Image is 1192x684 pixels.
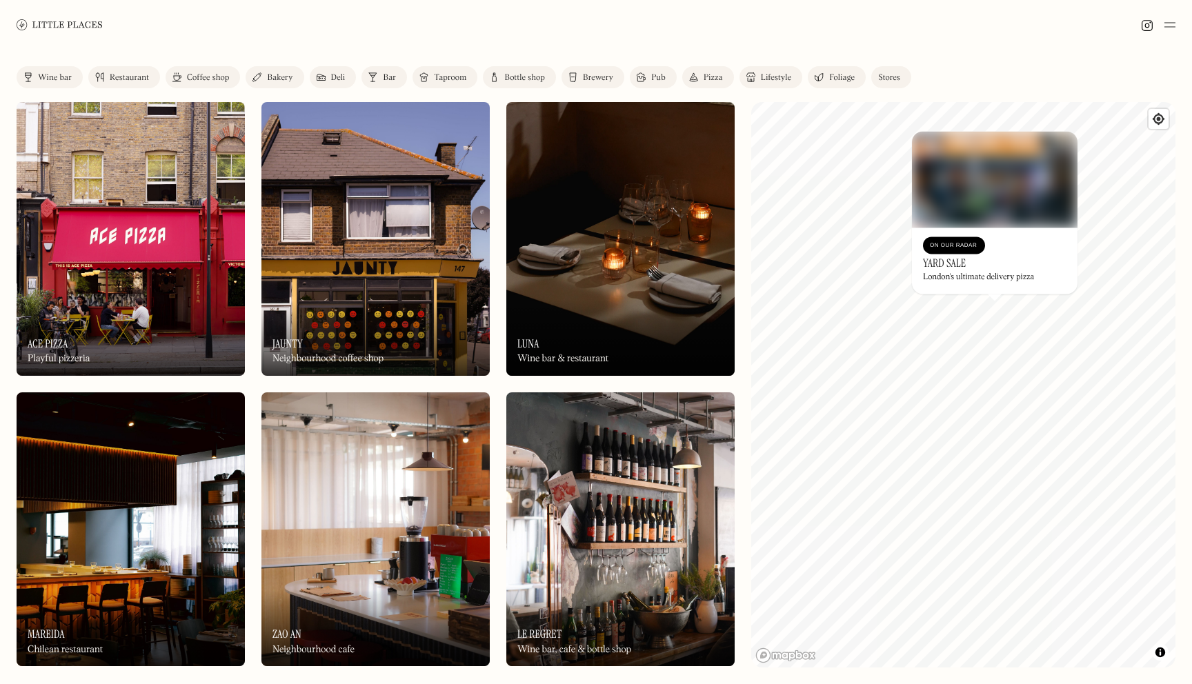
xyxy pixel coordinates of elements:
[272,644,355,656] div: Neighbourhood cafe
[110,74,149,82] div: Restaurant
[261,102,490,376] img: Jaunty
[761,74,791,82] div: Lifestyle
[246,66,304,88] a: Bakery
[630,66,677,88] a: Pub
[829,74,855,82] div: Foliage
[310,66,357,88] a: Deli
[506,102,735,376] a: LunaLunaLunaWine bar & restaurant
[704,74,723,82] div: Pizza
[272,627,301,641] h3: Zao An
[1152,644,1169,661] button: Toggle attribution
[506,102,735,376] img: Luna
[517,627,562,641] h3: Le Regret
[1149,109,1169,129] button: Find my location
[331,74,346,82] div: Deli
[28,337,68,350] h3: Ace Pizza
[17,102,245,376] img: Ace Pizza
[17,392,245,666] a: MareidaMareidaMareidaChilean restaurant
[562,66,624,88] a: Brewery
[361,66,407,88] a: Bar
[912,131,1077,294] a: Yard Sale Yard Sale On Our RadarYard SaleLondon's ultimate delivery pizza
[28,644,103,656] div: Chilean restaurant
[517,353,608,365] div: Wine bar & restaurant
[912,131,1077,228] img: Yard Sale
[383,74,396,82] div: Bar
[17,392,245,666] img: Mareida
[923,256,966,270] h3: Yard Sale
[38,74,72,82] div: Wine bar
[17,66,83,88] a: Wine bar
[166,66,240,88] a: Coffee shop
[930,239,978,252] div: On Our Radar
[506,392,735,666] a: Le RegretLe RegretLe RegretWine bar, cafe & bottle shop
[651,74,666,82] div: Pub
[751,102,1175,667] canvas: Map
[28,353,90,365] div: Playful pizzeria
[923,273,1034,283] div: London's ultimate delivery pizza
[261,392,490,666] a: Zao AnZao AnZao AnNeighbourhood cafe
[483,66,556,88] a: Bottle shop
[878,74,900,82] div: Stores
[1156,645,1164,660] span: Toggle attribution
[682,66,734,88] a: Pizza
[17,102,245,376] a: Ace PizzaAce PizzaAce PizzaPlayful pizzeria
[434,74,466,82] div: Taproom
[583,74,613,82] div: Brewery
[272,337,303,350] h3: Jaunty
[504,74,545,82] div: Bottle shop
[755,647,816,663] a: Mapbox homepage
[413,66,477,88] a: Taproom
[28,627,65,641] h3: Mareida
[739,66,802,88] a: Lifestyle
[88,66,160,88] a: Restaurant
[261,392,490,666] img: Zao An
[517,337,539,350] h3: Luna
[187,74,229,82] div: Coffee shop
[272,353,384,365] div: Neighbourhood coffee shop
[267,74,292,82] div: Bakery
[261,102,490,376] a: JauntyJauntyJauntyNeighbourhood coffee shop
[871,66,911,88] a: Stores
[808,66,866,88] a: Foliage
[506,392,735,666] img: Le Regret
[517,644,631,656] div: Wine bar, cafe & bottle shop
